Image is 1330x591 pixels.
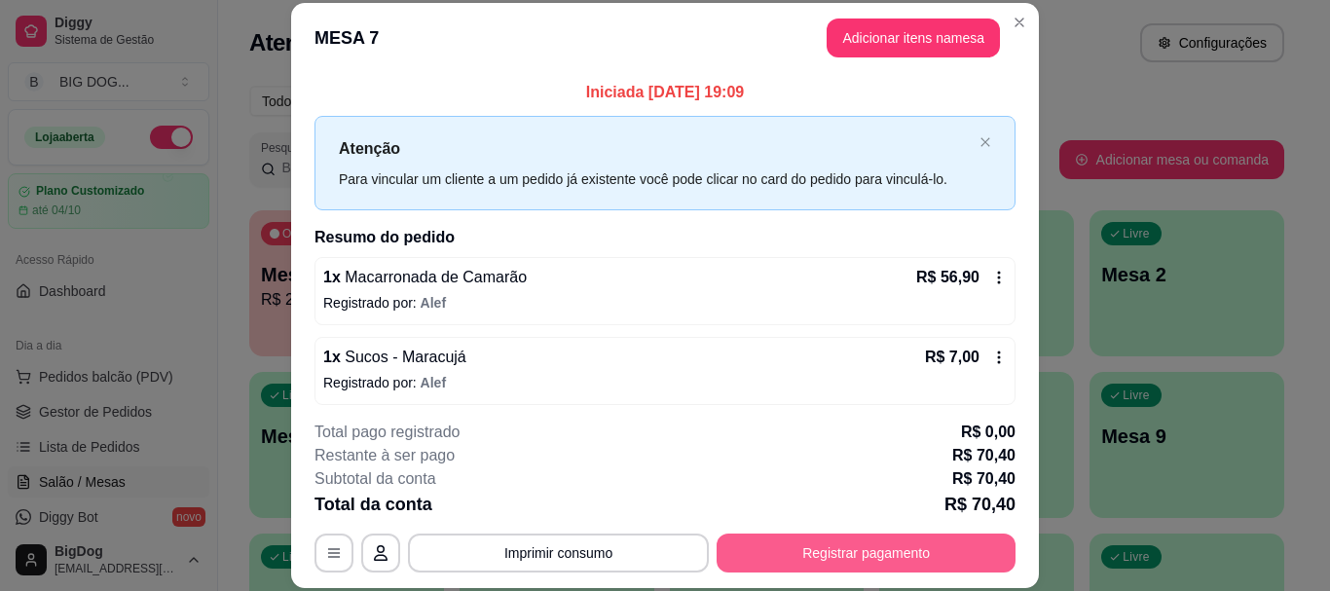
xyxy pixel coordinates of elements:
[952,444,1016,467] p: R$ 70,40
[717,534,1016,573] button: Registrar pagamento
[925,346,979,369] p: R$ 7,00
[916,266,979,289] p: R$ 56,90
[314,491,432,518] p: Total da conta
[341,269,527,285] span: Macarronada de Camarão
[323,293,1007,313] p: Registrado por:
[339,168,972,190] div: Para vincular um cliente a um pedido já existente você pode clicar no card do pedido para vinculá...
[323,266,527,289] p: 1 x
[961,421,1016,444] p: R$ 0,00
[323,346,466,369] p: 1 x
[979,136,991,148] span: close
[421,375,446,390] span: Alef
[408,534,709,573] button: Imprimir consumo
[339,136,972,161] p: Atenção
[314,444,455,467] p: Restante à ser pago
[314,81,1016,104] p: Iniciada [DATE] 19:09
[291,3,1039,73] header: MESA 7
[341,349,466,365] span: Sucos - Maracujá
[952,467,1016,491] p: R$ 70,40
[314,467,436,491] p: Subtotal da conta
[323,373,1007,392] p: Registrado por:
[827,18,1000,57] button: Adicionar itens namesa
[314,421,460,444] p: Total pago registrado
[944,491,1016,518] p: R$ 70,40
[314,226,1016,249] h2: Resumo do pedido
[421,295,446,311] span: Alef
[1004,7,1035,38] button: Close
[979,136,991,149] button: close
